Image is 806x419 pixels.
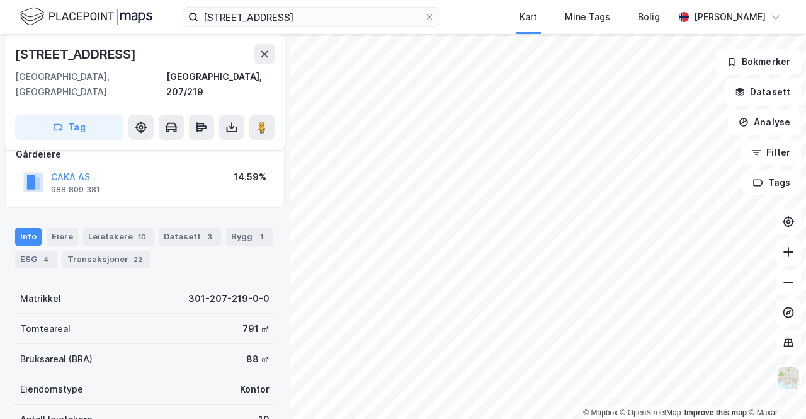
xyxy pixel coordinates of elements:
div: 301-207-219-0-0 [188,291,270,306]
div: [GEOGRAPHIC_DATA], 207/219 [166,69,275,100]
div: Tomteareal [20,321,71,336]
div: Kontrollprogram for chat [743,359,806,419]
div: Matrikkel [20,291,61,306]
div: Leietakere [83,228,154,246]
div: Bruksareal (BRA) [20,352,93,367]
button: Datasett [724,79,801,105]
a: OpenStreetMap [620,408,681,417]
div: 791 ㎡ [242,321,270,336]
a: Improve this map [684,408,747,417]
div: 14.59% [234,169,266,185]
div: [STREET_ADDRESS] [15,44,139,64]
a: Mapbox [583,408,618,417]
iframe: Chat Widget [743,359,806,419]
div: Eiere [47,228,78,246]
div: Gårdeiere [16,147,274,162]
input: Søk på adresse, matrikkel, gårdeiere, leietakere eller personer [198,8,424,26]
div: 4 [40,253,52,266]
div: 10 [135,231,149,243]
button: Tag [15,115,123,140]
div: Bygg [226,228,273,246]
div: 3 [203,231,216,243]
div: [PERSON_NAME] [694,9,766,25]
div: [GEOGRAPHIC_DATA], [GEOGRAPHIC_DATA] [15,69,166,100]
div: Bolig [638,9,660,25]
div: Info [15,228,42,246]
div: 1 [255,231,268,243]
div: Mine Tags [565,9,610,25]
div: 988 809 381 [51,185,100,195]
button: Tags [742,170,801,195]
button: Bokmerker [716,49,801,74]
div: Kart [519,9,537,25]
div: 88 ㎡ [246,352,270,367]
button: Filter [741,140,801,165]
div: Kontor [240,382,270,397]
div: Datasett [159,228,221,246]
img: logo.f888ab2527a4732fd821a326f86c7f29.svg [20,6,152,28]
div: Eiendomstype [20,382,83,397]
button: Analyse [728,110,801,135]
div: 22 [131,253,145,266]
div: Transaksjoner [62,251,150,268]
div: ESG [15,251,57,268]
